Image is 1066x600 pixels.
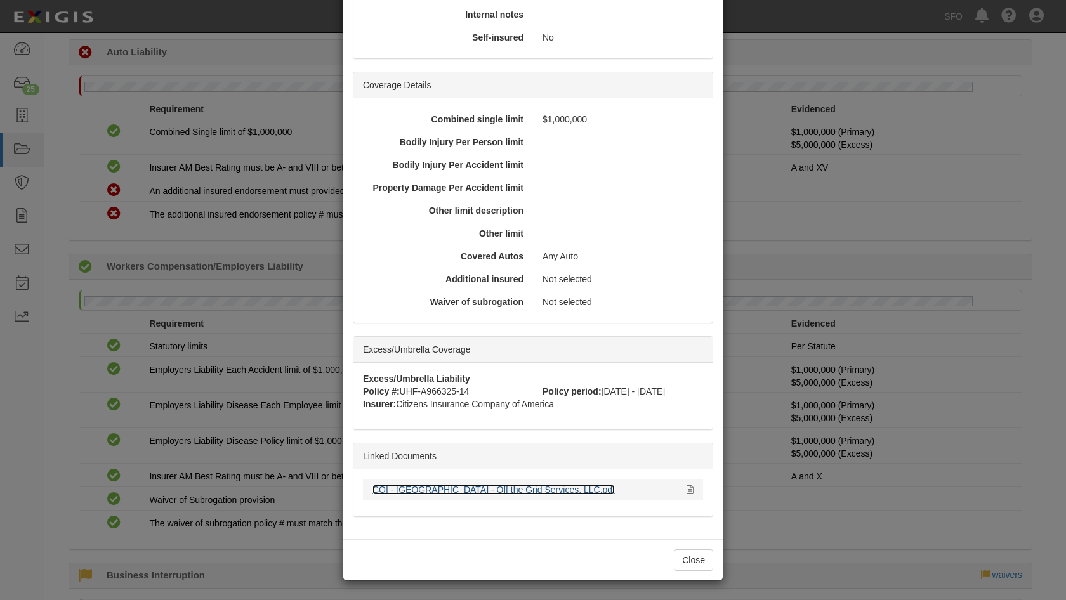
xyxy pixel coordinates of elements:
strong: Policy #: [363,386,400,396]
strong: Insurer: [363,399,396,409]
div: Not selected [533,296,707,308]
button: Close [674,549,713,571]
div: Other limit [359,227,533,240]
div: Bodily Injury Per Accident limit [359,159,533,171]
div: No [533,31,707,44]
a: COI - [GEOGRAPHIC_DATA] - Off the Grid Services, LLC.pdf [372,485,615,495]
div: Additional insured [359,273,533,285]
div: Other limit description [359,204,533,217]
div: Combined single limit [359,113,533,126]
div: Excess/Umbrella Coverage [353,337,713,363]
div: Property Damage Per Accident limit [359,181,533,194]
strong: Policy period: [543,386,602,396]
div: Bodily Injury Per Person limit [359,136,533,148]
div: COI - San Francisco International Airport - Off the Grid Services, LLC.pdf [372,483,677,496]
div: Linked Documents [353,443,713,469]
div: Citizens Insurance Company of America [353,398,713,410]
div: [DATE] - [DATE] [533,385,713,398]
div: Any Auto [533,250,707,263]
div: Not selected [533,273,707,285]
div: UHF-A966325-14 [353,385,533,398]
div: Covered Autos [359,250,533,263]
div: Self-insured [359,31,533,44]
div: Internal notes [359,8,533,21]
div: $1,000,000 [533,113,707,126]
strong: Excess/Umbrella Liability [363,374,470,384]
div: Coverage Details [353,72,713,98]
div: Waiver of subrogation [359,296,533,308]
